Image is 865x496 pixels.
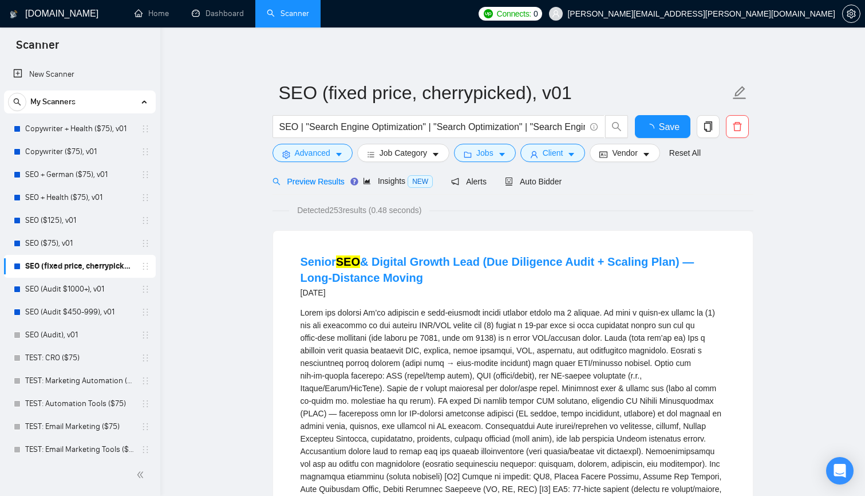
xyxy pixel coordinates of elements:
a: homeHome [135,9,169,18]
span: Job Category [380,147,427,159]
span: holder [141,445,150,454]
img: logo [10,5,18,23]
button: search [605,115,628,138]
span: 0 [534,7,538,20]
input: Search Freelance Jobs... [279,120,585,134]
a: SEO + German ($75), v01 [25,163,134,186]
span: Detected 253 results (0.48 seconds) [289,204,429,216]
span: idcard [599,150,607,159]
span: Client [543,147,563,159]
span: area-chart [363,177,371,185]
span: holder [141,170,150,179]
mark: SEO [336,255,360,268]
a: setting [842,9,860,18]
a: New Scanner [13,63,147,86]
span: caret-down [432,150,440,159]
button: idcardVendorcaret-down [590,144,659,162]
span: user [530,150,538,159]
a: dashboardDashboard [192,9,244,18]
button: settingAdvancedcaret-down [272,144,353,162]
span: holder [141,124,150,133]
div: Tooltip anchor [349,176,360,187]
a: TEST: Marketing Automation ($75) [25,369,134,392]
a: SEO + Health ($75), v01 [25,186,134,209]
span: holder [141,147,150,156]
li: New Scanner [4,63,156,86]
div: [DATE] [301,286,725,300]
button: search [8,93,26,111]
span: delete [726,121,748,132]
button: folderJobscaret-down [454,144,516,162]
a: TEST: Email Marketing Tools ($75) [25,438,134,461]
button: barsJob Categorycaret-down [357,144,449,162]
span: holder [141,308,150,317]
span: robot [505,178,513,186]
input: Scanner name... [279,78,730,107]
span: notification [451,178,459,186]
span: holder [141,193,150,202]
span: Connects: [497,7,531,20]
span: search [606,121,627,132]
span: caret-down [335,150,343,159]
button: delete [726,115,749,138]
span: Vendor [612,147,637,159]
span: holder [141,353,150,363]
span: search [9,98,26,106]
a: Copywriter + Health ($75), v01 [25,117,134,140]
a: SEO (Audit), v01 [25,324,134,347]
a: SEO ($75), v01 [25,232,134,255]
span: holder [141,422,150,431]
a: TEST: CRO ($75) [25,347,134,369]
span: setting [282,150,290,159]
button: copy [697,115,720,138]
a: SEO ($125), v01 [25,209,134,232]
span: edit [732,85,747,100]
a: SEO (Audit $1000+), v01 [25,278,134,301]
span: Jobs [476,147,493,159]
span: holder [141,399,150,408]
span: folder [464,150,472,159]
span: bars [367,150,375,159]
span: search [272,178,281,186]
span: caret-down [567,150,575,159]
span: double-left [136,469,148,481]
span: holder [141,376,150,385]
span: holder [141,239,150,248]
span: loading [645,124,659,133]
span: holder [141,285,150,294]
span: NEW [408,175,433,188]
span: holder [141,216,150,225]
span: caret-down [642,150,650,159]
span: Preview Results [272,177,345,186]
span: holder [141,330,150,340]
span: caret-down [498,150,506,159]
a: searchScanner [267,9,309,18]
div: Open Intercom Messenger [826,457,854,485]
span: My Scanners [30,90,76,113]
span: holder [141,262,150,271]
span: user [552,10,560,18]
span: setting [843,9,860,18]
span: Advanced [295,147,330,159]
a: SEO (fixed price, cherrypicked), v01 [25,255,134,278]
span: Insights [363,176,433,186]
a: TEST: Automation Tools ($75) [25,392,134,415]
span: info-circle [590,123,598,131]
button: setting [842,5,860,23]
a: TEST: Email Marketing ($75) [25,415,134,438]
span: Scanner [7,37,68,61]
button: userClientcaret-down [520,144,586,162]
a: Reset All [669,147,701,159]
span: copy [697,121,719,132]
img: upwork-logo.png [484,9,493,18]
button: Save [635,115,690,138]
a: SEO (Audit $450-999), v01 [25,301,134,324]
span: Auto Bidder [505,177,562,186]
a: Copywriter ($75), v01 [25,140,134,163]
span: Alerts [451,177,487,186]
a: SeniorSEO& Digital Growth Lead (Due Diligence Audit + Scaling Plan) — Long‑Distance Moving [301,255,694,284]
span: Save [659,120,680,134]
